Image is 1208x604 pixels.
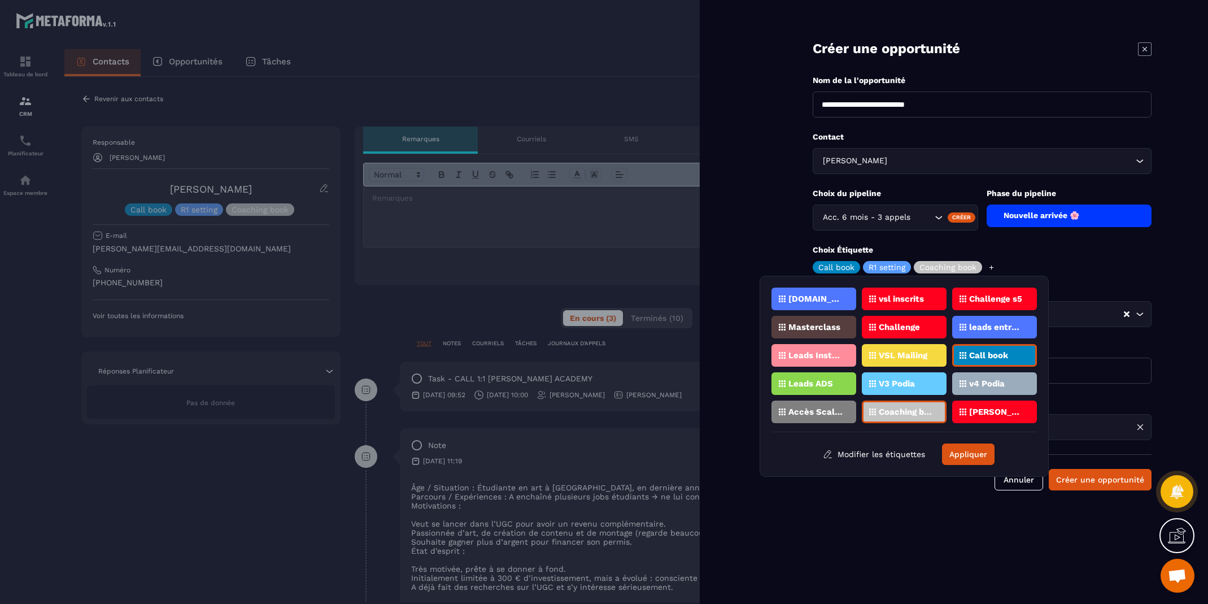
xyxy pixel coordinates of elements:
[913,211,932,224] input: Search for option
[969,408,1024,416] p: [PERSON_NAME]
[969,351,1008,359] p: Call book
[987,188,1152,199] p: Phase du pipeline
[879,323,920,331] p: Challenge
[969,380,1005,388] p: v4 Podia
[969,295,1022,303] p: Challenge s5
[879,380,915,388] p: V3 Podia
[820,155,889,167] span: [PERSON_NAME]
[814,444,934,464] button: Modifier les étiquettes
[969,323,1024,331] p: leads entrants vsl
[869,263,905,271] p: R1 setting
[813,40,960,58] p: Créer une opportunité
[788,295,843,303] p: [DOMAIN_NAME]
[879,408,934,416] p: Coaching book
[879,351,927,359] p: VSL Mailing
[879,295,924,303] p: vsl inscrits
[813,245,1152,255] p: Choix Étiquette
[995,469,1043,490] button: Annuler
[1124,310,1129,319] button: Clear Selected
[919,263,976,271] p: Coaching book
[788,408,843,416] p: Accès Scaler Podia
[788,380,833,388] p: Leads ADS
[942,444,995,465] button: Appliquer
[788,351,843,359] p: Leads Instagram
[818,263,854,271] p: Call book
[948,212,975,223] div: Créer
[813,205,978,231] div: Search for option
[889,155,1133,167] input: Search for option
[820,211,913,224] span: Acc. 6 mois - 3 appels
[1161,559,1194,593] a: Ouvrir le chat
[813,132,1152,142] p: Contact
[813,188,978,199] p: Choix du pipeline
[788,323,840,331] p: Masterclass
[1049,469,1152,490] button: Créer une opportunité
[813,75,1152,86] p: Nom de la l'opportunité
[813,148,1152,174] div: Search for option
